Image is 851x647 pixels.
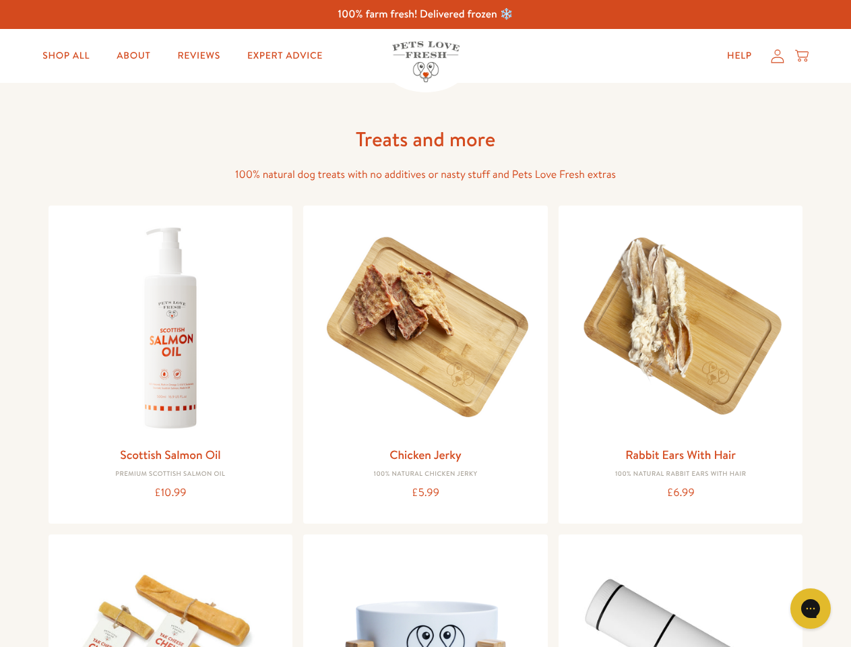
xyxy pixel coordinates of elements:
div: Premium Scottish Salmon Oil [59,470,282,479]
img: Scottish Salmon Oil [59,216,282,439]
img: Rabbit Ears With Hair [569,216,792,439]
a: Rabbit Ears With Hair [625,446,736,463]
img: Chicken Jerky [314,216,537,439]
h1: Treats and more [210,126,641,152]
iframe: Gorgias live chat messenger [784,584,838,634]
a: About [106,42,161,69]
a: Expert Advice [237,42,334,69]
a: Chicken Jerky [389,446,462,463]
img: Pets Love Fresh [392,41,460,82]
a: Shop All [32,42,100,69]
div: £5.99 [314,484,537,502]
a: Reviews [166,42,230,69]
a: Scottish Salmon Oil [120,446,220,463]
div: £6.99 [569,484,792,502]
span: 100% natural dog treats with no additives or nasty stuff and Pets Love Fresh extras [235,167,616,182]
div: 100% Natural Chicken Jerky [314,470,537,479]
div: £10.99 [59,484,282,502]
a: Help [716,42,763,69]
div: 100% Natural Rabbit Ears with hair [569,470,792,479]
